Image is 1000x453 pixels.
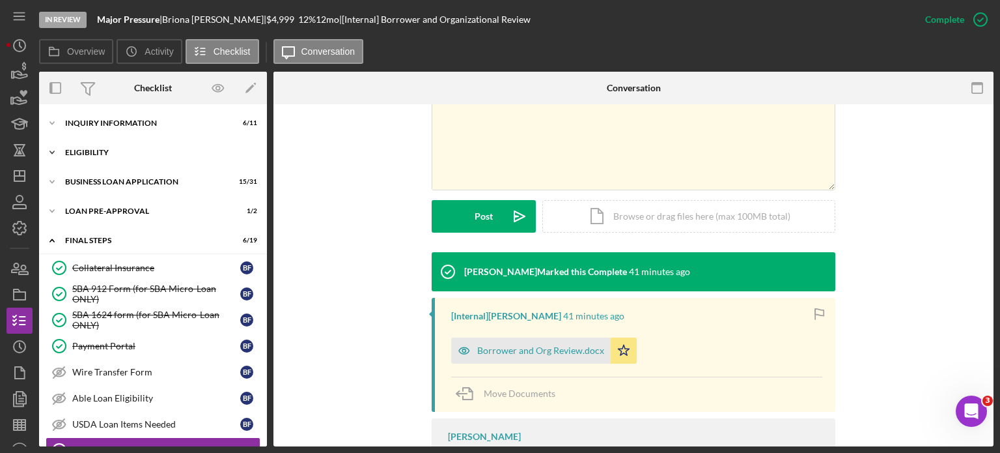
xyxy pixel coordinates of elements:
div: Able Loan Eligibility [72,393,240,403]
span: 3 [982,396,993,406]
div: B F [240,340,253,353]
div: Borrower and Org Review.docx [477,345,604,356]
div: FINAL STEPS [65,237,225,244]
a: SBA 1624 form (for SBA Micro-Loan ONLY)BF [46,307,260,333]
iframe: Intercom live chat [956,396,987,427]
div: 12 % [298,14,316,25]
div: Briona [PERSON_NAME] | [162,14,266,25]
div: Checklist [134,83,172,93]
a: USDA Loan Items NeededBF [46,411,260,437]
label: Checklist [214,46,251,57]
div: 12 mo [316,14,339,25]
time: 2025-09-16 21:22 [563,311,624,321]
a: Collateral InsuranceBF [46,255,260,281]
div: ELIGIBILITY [65,149,251,156]
div: LOAN PRE-APPROVAL [65,207,225,215]
div: BUSINESS LOAN APPLICATION [65,178,225,186]
span: $4,999 [266,14,294,25]
a: SBA 912 Form (for SBA Micro-Loan ONLY)BF [46,281,260,307]
div: SBA 1624 form (for SBA Micro-Loan ONLY) [72,310,240,330]
div: 1 / 2 [234,207,257,215]
span: Move Documents [484,388,555,399]
div: Post [475,200,493,233]
button: Overview [39,39,113,64]
div: B F [240,261,253,274]
div: [PERSON_NAME] Marked this Complete [464,267,627,277]
button: Move Documents [451,377,568,410]
div: USDA Loan Items Needed [72,419,240,430]
button: Complete [912,7,993,33]
button: Post [432,200,536,233]
div: Payment Portal [72,341,240,351]
a: Wire Transfer FormBF [46,359,260,385]
div: Wire Transfer Form [72,367,240,377]
div: 6 / 11 [234,119,257,127]
b: Major Pressure [97,14,160,25]
div: B F [240,392,253,405]
button: Conversation [273,39,364,64]
div: 6 / 19 [234,237,257,244]
div: [PERSON_NAME] [448,431,521,442]
div: 15 / 31 [234,178,257,186]
div: Complete [925,7,964,33]
div: | [97,14,162,25]
button: Activity [117,39,182,64]
label: Activity [145,46,173,57]
div: B F [240,366,253,379]
button: Checklist [186,39,259,64]
div: SBA 912 Form (for SBA Micro-Loan ONLY) [72,284,240,304]
button: Borrower and Org Review.docx [451,338,637,364]
label: Conversation [301,46,355,57]
div: B F [240,314,253,327]
div: B F [240,287,253,300]
a: Able Loan EligibilityBF [46,385,260,411]
div: INQUIRY INFORMATION [65,119,225,127]
div: [Internal] [PERSON_NAME] [451,311,561,321]
div: | [Internal] Borrower and Organizational Review [339,14,531,25]
div: B F [240,418,253,431]
a: Payment PortalBF [46,333,260,359]
div: Conversation [607,83,661,93]
div: Collateral Insurance [72,263,240,273]
div: In Review [39,12,87,28]
time: 2025-09-16 21:22 [629,267,690,277]
label: Overview [67,46,105,57]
